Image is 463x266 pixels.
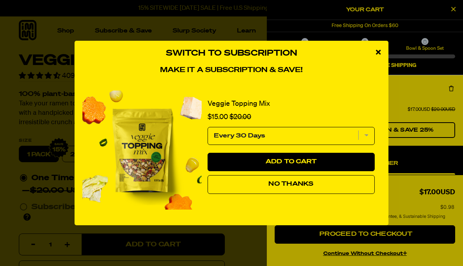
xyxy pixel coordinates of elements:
button: No Thanks [208,175,375,194]
img: View Veggie Topping Mix [82,90,202,210]
span: Add to Cart [266,159,317,165]
h3: Switch to Subscription [82,49,381,58]
span: No Thanks [268,181,314,187]
span: $15.00 [208,114,228,121]
a: Veggie Topping Mix [208,98,270,110]
h4: Make it a subscription & save! [82,66,381,75]
span: $20.00 [230,114,251,121]
div: 1 of 1 [82,83,381,217]
div: close modal [368,41,388,64]
select: subscription frequency [208,127,375,145]
button: Add to Cart [208,153,375,172]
